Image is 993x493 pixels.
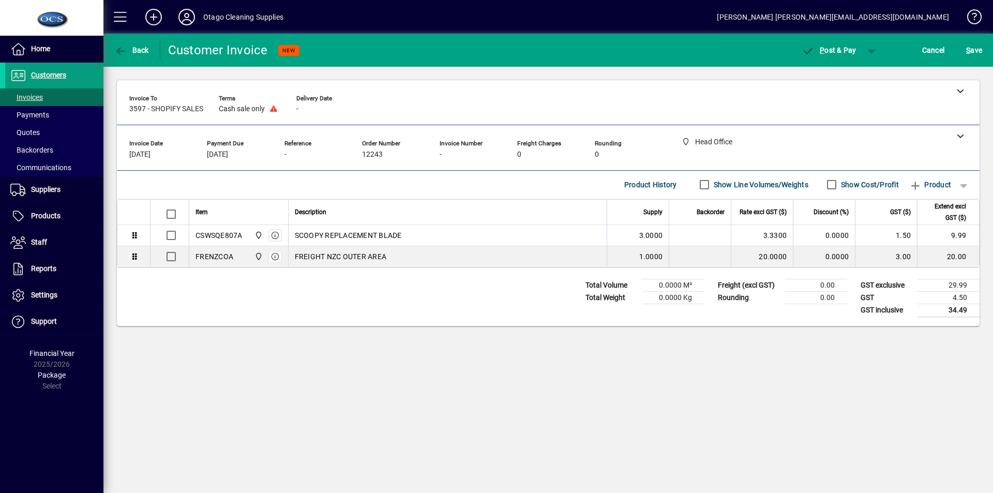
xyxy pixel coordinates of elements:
td: 4.50 [917,291,980,304]
span: Home [31,44,50,53]
span: NEW [282,47,295,54]
span: Back [114,46,149,54]
span: GST ($) [890,206,911,218]
td: 0.0000 M³ [642,279,704,291]
td: GST [855,291,917,304]
td: 29.99 [917,279,980,291]
td: Rounding [713,291,785,304]
span: Backorders [10,146,53,154]
span: FREIGHT NZC OUTER AREA [295,251,387,262]
span: Payments [10,111,49,119]
span: Invoices [10,93,43,101]
a: Quotes [5,124,103,141]
a: Communications [5,159,103,176]
td: Freight (excl GST) [713,279,785,291]
a: Backorders [5,141,103,159]
span: Description [295,206,326,218]
label: Show Line Volumes/Weights [712,180,808,190]
a: Invoices [5,88,103,106]
button: Back [112,41,152,59]
td: 0.0000 [793,225,855,246]
app-page-header-button: Back [103,41,160,59]
div: CSWSQE807A [195,230,243,241]
td: 34.49 [917,304,980,317]
span: Item [195,206,208,218]
a: Payments [5,106,103,124]
td: 1.50 [855,225,917,246]
td: 9.99 [917,225,979,246]
span: Head Office [252,251,264,262]
a: Products [5,203,103,229]
button: Product [904,175,956,194]
td: 0.00 [785,279,847,291]
span: [DATE] [207,151,228,159]
div: Otago Cleaning Supplies [203,9,283,25]
span: Reports [31,264,56,273]
span: 0 [517,151,521,159]
td: Total Weight [580,291,642,304]
span: Product [909,176,951,193]
a: Knowledge Base [959,2,980,36]
a: Settings [5,282,103,308]
a: Reports [5,256,103,282]
span: P [820,46,824,54]
div: Customer Invoice [168,42,268,58]
div: FRENZCOA [195,251,233,262]
span: Settings [31,291,57,299]
td: 0.0000 Kg [642,291,704,304]
span: Cancel [922,42,945,58]
span: Support [31,317,57,325]
span: Products [31,212,61,220]
button: Product History [620,175,681,194]
a: Suppliers [5,177,103,203]
button: Post & Pay [797,41,862,59]
span: ost & Pay [802,46,856,54]
span: Staff [31,238,47,246]
span: SCOOPY REPLACEMENT BLADE [295,230,402,241]
td: 3.00 [855,246,917,267]
span: Financial Year [29,349,74,357]
span: Head Office [252,230,264,241]
span: - [296,105,298,113]
span: Product History [624,176,677,193]
div: 20.0000 [738,251,787,262]
span: Customers [31,71,66,79]
label: Show Cost/Profit [839,180,899,190]
span: Extend excl GST ($) [924,201,966,223]
a: Support [5,309,103,335]
div: 3.3300 [738,230,787,241]
span: [DATE] [129,151,151,159]
td: GST exclusive [855,279,917,291]
span: Communications [10,163,71,172]
td: GST inclusive [855,304,917,317]
span: Cash sale only [219,105,265,113]
span: 0 [595,151,599,159]
td: Total Volume [580,279,642,291]
td: 0.0000 [793,246,855,267]
span: 12243 [362,151,383,159]
a: Home [5,36,103,62]
span: Rate excl GST ($) [740,206,787,218]
button: Save [964,41,985,59]
span: 3.0000 [639,230,663,241]
span: Quotes [10,128,40,137]
span: Discount (%) [814,206,849,218]
span: 3597 - SHOPIFY SALES [129,105,203,113]
span: - [440,151,442,159]
span: Supply [643,206,663,218]
span: S [966,46,970,54]
span: 1.0000 [639,251,663,262]
span: ave [966,42,982,58]
td: 20.00 [917,246,979,267]
button: Profile [170,8,203,26]
span: - [284,151,287,159]
div: [PERSON_NAME] [PERSON_NAME][EMAIL_ADDRESS][DOMAIN_NAME] [717,9,949,25]
button: Cancel [920,41,947,59]
button: Add [137,8,170,26]
span: Backorder [697,206,725,218]
a: Staff [5,230,103,256]
span: Suppliers [31,185,61,193]
span: Package [38,371,66,379]
td: 0.00 [785,291,847,304]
